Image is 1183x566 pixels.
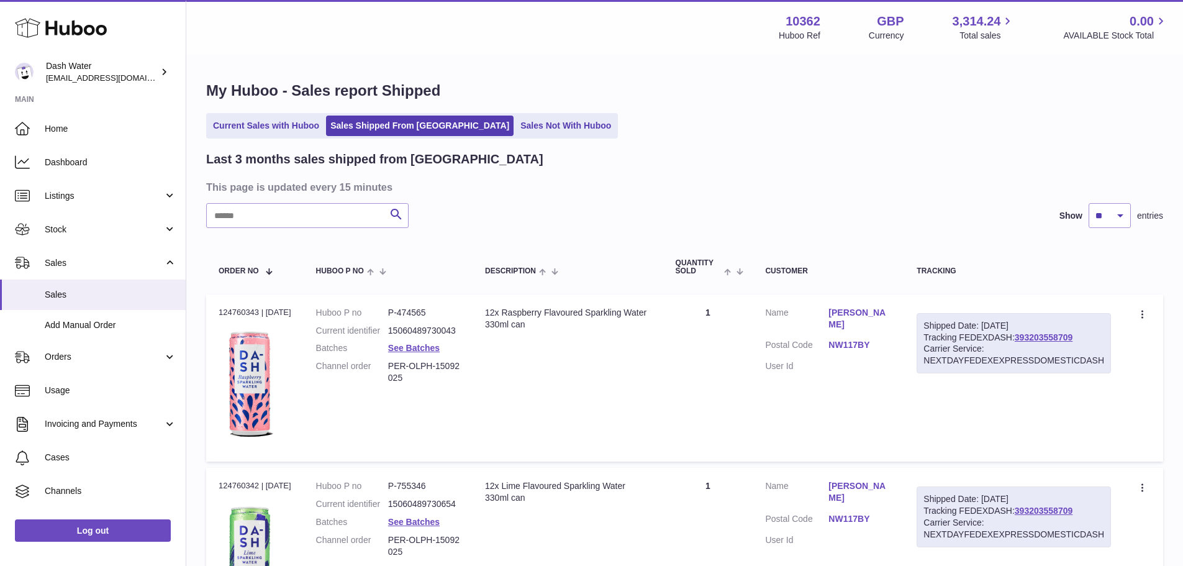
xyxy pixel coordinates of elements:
dt: User Id [765,360,828,372]
dt: Current identifier [316,498,388,510]
dd: 15060489730654 [388,498,460,510]
td: 1 [663,294,753,462]
dd: 15060489730043 [388,325,460,337]
strong: 10362 [786,13,820,30]
div: Tracking FEDEXDASH: [917,313,1111,374]
a: NW117BY [828,339,892,351]
a: Sales Shipped From [GEOGRAPHIC_DATA] [326,116,514,136]
a: 0.00 AVAILABLE Stock Total [1063,13,1168,42]
div: Carrier Service: NEXTDAYFEDEXEXPRESSDOMESTICDASH [923,343,1104,367]
h1: My Huboo - Sales report Shipped [206,81,1163,101]
a: 393203558709 [1015,332,1072,342]
span: Order No [219,267,259,275]
a: 393203558709 [1015,506,1072,516]
dd: PER-OLPH-15092025 [388,534,460,558]
a: See Batches [388,517,440,527]
dt: Postal Code [765,339,828,354]
dt: Channel order [316,534,388,558]
dt: Name [765,307,828,334]
div: Huboo Ref [779,30,820,42]
span: 0.00 [1130,13,1154,30]
dt: Batches [316,342,388,354]
label: Show [1059,210,1082,222]
div: 12x Lime Flavoured Sparkling Water 330ml can [485,480,651,504]
span: Sales [45,289,176,301]
span: AVAILABLE Stock Total [1063,30,1168,42]
div: Customer [765,267,892,275]
a: NW117BY [828,513,892,525]
a: Sales Not With Huboo [516,116,615,136]
div: Currency [869,30,904,42]
dt: Huboo P no [316,307,388,319]
span: 3,314.24 [953,13,1001,30]
h3: This page is updated every 15 minutes [206,180,1160,194]
span: Total sales [959,30,1015,42]
div: Carrier Service: NEXTDAYFEDEXEXPRESSDOMESTICDASH [923,517,1104,541]
dt: Current identifier [316,325,388,337]
h2: Last 3 months sales shipped from [GEOGRAPHIC_DATA] [206,151,543,168]
div: 12x Raspberry Flavoured Sparkling Water 330ml can [485,307,651,331]
a: Log out [15,519,171,542]
a: [PERSON_NAME] [828,307,892,331]
span: Invoicing and Payments [45,418,163,430]
div: Shipped Date: [DATE] [923,493,1104,505]
span: Add Manual Order [45,319,176,331]
span: Sales [45,257,163,269]
span: Quantity Sold [676,259,722,275]
div: 124760342 | [DATE] [219,480,291,491]
span: Description [485,267,536,275]
span: Listings [45,190,163,202]
span: entries [1137,210,1163,222]
span: Cases [45,452,176,463]
div: Shipped Date: [DATE] [923,320,1104,332]
a: [PERSON_NAME] [828,480,892,504]
div: Dash Water [46,60,158,84]
dd: P-474565 [388,307,460,319]
a: 3,314.24 Total sales [953,13,1015,42]
dt: Channel order [316,360,388,384]
span: Huboo P no [316,267,364,275]
strong: GBP [877,13,904,30]
div: 124760343 | [DATE] [219,307,291,318]
dd: PER-OLPH-15092025 [388,360,460,384]
div: Tracking FEDEXDASH: [917,486,1111,547]
img: internalAdmin-10362@internal.huboo.com [15,63,34,81]
span: Orders [45,351,163,363]
img: 103621706197785.png [219,322,281,446]
a: Current Sales with Huboo [209,116,324,136]
dt: Batches [316,516,388,528]
dt: Huboo P no [316,480,388,492]
span: Usage [45,385,176,396]
dd: P-755346 [388,480,460,492]
dt: Name [765,480,828,507]
a: See Batches [388,343,440,353]
span: Stock [45,224,163,235]
dt: User Id [765,534,828,546]
span: [EMAIL_ADDRESS][DOMAIN_NAME] [46,73,183,83]
span: Home [45,123,176,135]
span: Channels [45,485,176,497]
dt: Postal Code [765,513,828,528]
span: Dashboard [45,157,176,168]
div: Tracking [917,267,1111,275]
